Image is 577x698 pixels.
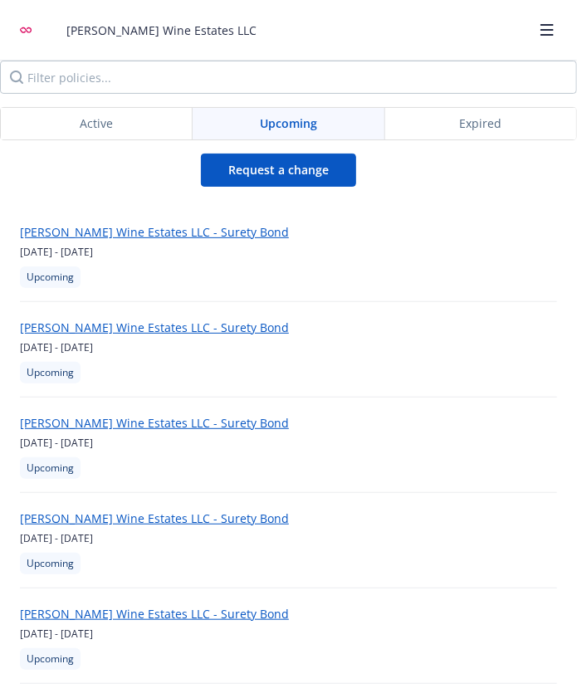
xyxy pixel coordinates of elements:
span: Expired [459,115,501,132]
span: Upcoming [27,365,74,380]
span: Active [80,115,113,132]
a: [PERSON_NAME] Wine Estates LLC - Surety Bond [20,606,289,622]
span: Upcoming [27,270,74,285]
a: [PERSON_NAME] Wine Estates LLC - Surety Bond [20,320,289,335]
span: [PERSON_NAME] Wine Estates LLC [66,22,524,39]
span: Upcoming [260,115,317,132]
button: Request a change [201,154,356,187]
span: [DATE] - [DATE] [20,627,557,642]
span: [DATE] - [DATE] [20,245,557,260]
a: [PERSON_NAME] Wine Estates LLC - Surety Bond [20,224,289,240]
a: [PERSON_NAME] Wine Estates LLC - Surety Bond [20,415,289,431]
span: Upcoming [27,556,74,571]
span: [DATE] - [DATE] [20,340,557,355]
span: Upcoming [27,461,74,476]
span: Upcoming [27,652,74,666]
span: [DATE] - [DATE] [20,436,557,451]
span: [DATE] - [DATE] [20,531,557,546]
a: [PERSON_NAME] Wine Estates LLC - Surety Bond [20,510,289,526]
